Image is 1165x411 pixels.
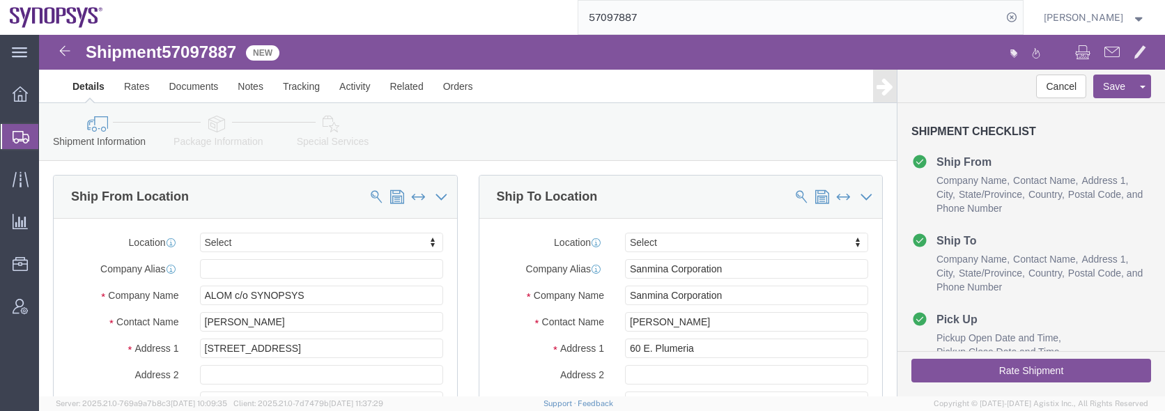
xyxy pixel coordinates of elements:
span: [DATE] 10:09:35 [171,399,227,408]
img: logo [10,7,103,28]
a: Feedback [578,399,613,408]
button: [PERSON_NAME] [1043,9,1146,26]
span: Client: 2025.21.0-7d7479b [233,399,383,408]
span: Copyright © [DATE]-[DATE] Agistix Inc., All Rights Reserved [934,398,1148,410]
span: Server: 2025.21.0-769a9a7b8c3 [56,399,227,408]
span: [DATE] 11:37:29 [329,399,383,408]
span: Rafael Chacon [1044,10,1123,25]
a: Support [543,399,578,408]
iframe: FS Legacy Container [39,35,1165,396]
input: Search for shipment number, reference number [578,1,1002,34]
